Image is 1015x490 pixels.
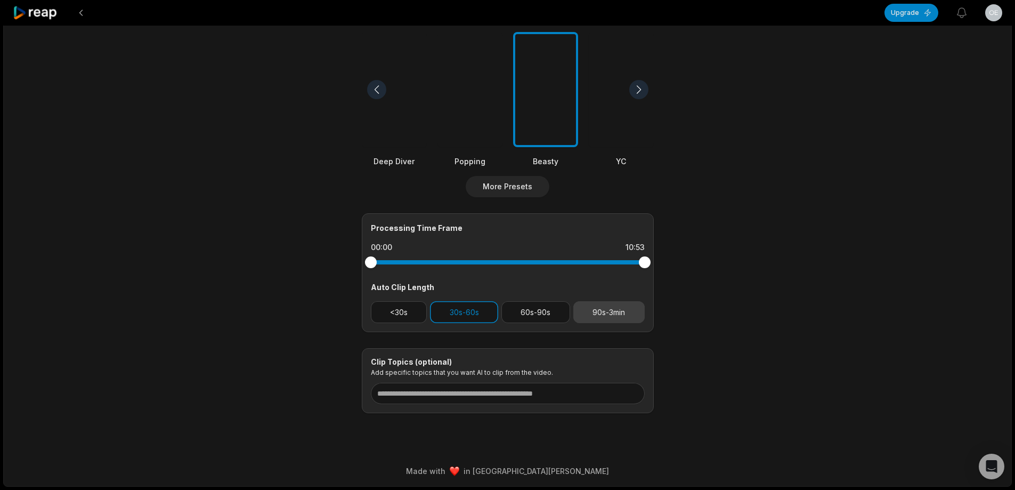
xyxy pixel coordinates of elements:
[437,156,502,167] div: Popping
[626,242,645,253] div: 10:53
[466,176,549,197] button: More Presets
[371,222,645,234] div: Processing Time Frame
[513,156,578,167] div: Beasty
[430,301,498,323] button: 30s-60s
[371,368,645,376] p: Add specific topics that you want AI to clip from the video.
[362,156,427,167] div: Deep Diver
[371,282,645,293] div: Auto Clip Length
[979,454,1004,479] div: Open Intercom Messenger
[501,301,570,323] button: 60s-90s
[589,156,654,167] div: YC
[573,301,645,323] button: 90s-3min
[13,465,1002,477] div: Made with in [GEOGRAPHIC_DATA][PERSON_NAME]
[884,4,938,22] button: Upgrade
[450,467,459,476] img: heart emoji
[371,357,645,367] div: Clip Topics (optional)
[371,301,427,323] button: <30s
[371,242,392,253] div: 00:00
